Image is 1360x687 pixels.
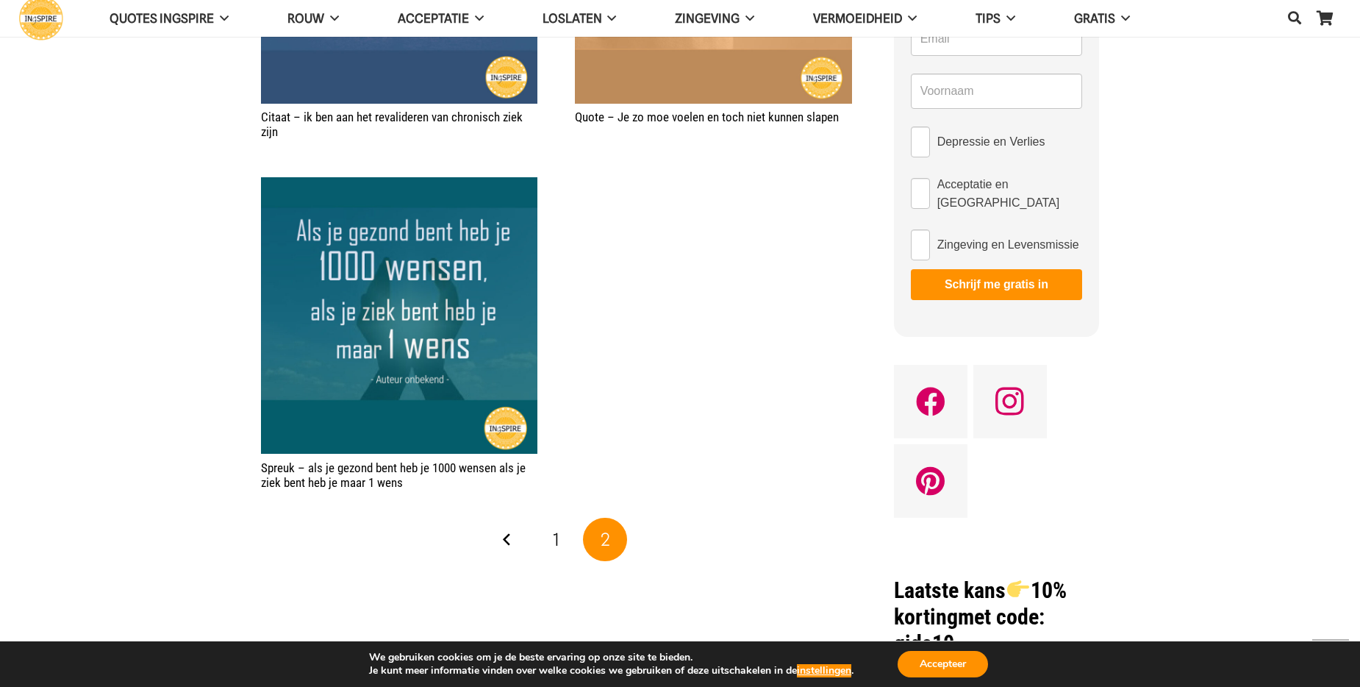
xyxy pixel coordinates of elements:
span: Zingeving en Levensmissie [937,235,1079,254]
p: Je kunt meer informatie vinden over welke cookies we gebruiken of deze uitschakelen in de . [369,664,853,677]
a: Pinterest [894,444,967,518]
span: 2 [601,529,610,550]
span: Acceptatie en [GEOGRAPHIC_DATA] [937,175,1082,212]
input: Zingeving en Levensmissie [911,229,930,260]
h1: met code: gids10 [894,577,1099,657]
span: Acceptatie [398,11,469,26]
a: Instagram [973,365,1047,438]
a: Citaat – ik ben aan het revalideren van chronisch ziek zijn [261,110,523,139]
span: Depressie en Verlies [937,132,1045,151]
button: instellingen [797,664,851,677]
strong: Laatste kans 10% korting [894,577,1067,630]
span: Zingeving [675,11,740,26]
span: Pagina 2 [583,518,627,562]
span: ROUW [287,11,324,26]
input: Acceptatie en [GEOGRAPHIC_DATA] [911,178,930,209]
button: Accepteer [898,651,988,677]
span: VERMOEIDHEID [813,11,902,26]
a: Quote – Je zo moe voelen en toch niet kunnen slapen [575,110,839,124]
a: Facebook [894,365,967,438]
p: We gebruiken cookies om je de beste ervaring op onze site te bieden. [369,651,853,664]
span: 1 [553,529,559,550]
span: Loslaten [543,11,602,26]
a: Spreuk – als je gezond bent heb je 1000 wensen als je ziek bent heb je maar 1 wens [261,460,526,490]
input: Voornaam [911,74,1082,109]
a: Terug naar top [1312,639,1349,676]
a: Pagina 1 [534,518,579,562]
button: Schrijf me gratis in [911,269,1082,300]
a: Zoeken [1280,1,1309,36]
span: GRATIS [1074,11,1115,26]
img: 👉 [1007,578,1029,600]
a: Spreuk – als je gezond bent heb je 1000 wensen als je ziek bent heb je maar 1 wens [261,179,537,193]
input: Depressie en Verlies [911,127,930,157]
span: QUOTES INGSPIRE [110,11,214,26]
img: Spreuk - als je gezond bent heb je 1000 wensen als je ziek bent heb je maar 1 wens [261,177,537,454]
span: TIPS [976,11,1001,26]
